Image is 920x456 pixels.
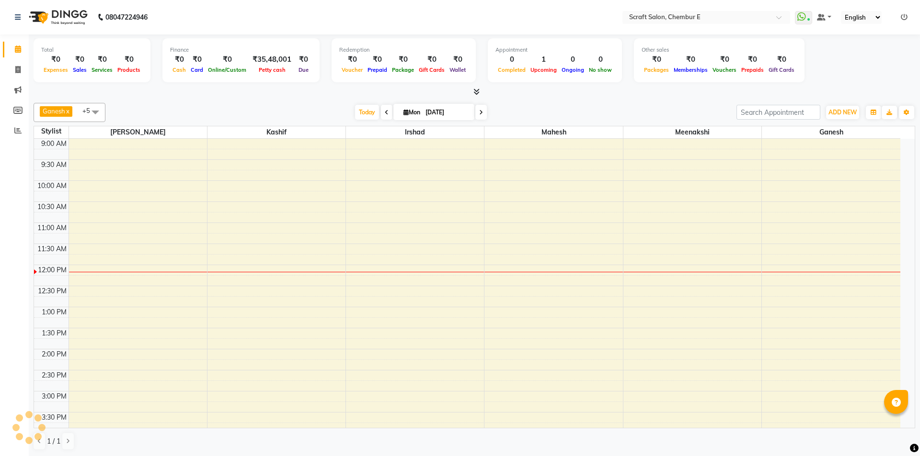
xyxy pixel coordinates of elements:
div: 2:00 PM [40,349,69,359]
input: Search Appointment [736,105,820,120]
span: Card [188,67,206,73]
span: 1 / 1 [47,436,60,446]
span: Mon [401,109,423,116]
div: ₹0 [89,54,115,65]
div: 12:30 PM [36,286,69,296]
div: ₹0 [642,54,671,65]
span: Products [115,67,143,73]
span: Packages [642,67,671,73]
span: Package [390,67,416,73]
span: Memberships [671,67,710,73]
div: 1 [528,54,559,65]
div: 0 [559,54,586,65]
div: Other sales [642,46,797,54]
span: Vouchers [710,67,739,73]
span: Sales [70,67,89,73]
div: 0 [586,54,614,65]
span: Prepaids [739,67,766,73]
div: 9:30 AM [39,160,69,170]
div: ₹0 [295,54,312,65]
span: Mahesh [484,126,622,138]
div: 1:30 PM [40,328,69,338]
div: Total [41,46,143,54]
span: No show [586,67,614,73]
span: [PERSON_NAME] [69,126,207,138]
div: ₹0 [206,54,249,65]
div: Stylist [34,126,69,136]
div: 11:00 AM [35,223,69,233]
a: x [65,107,69,115]
span: Today [355,105,379,120]
div: 12:00 PM [36,265,69,275]
span: Online/Custom [206,67,249,73]
div: ₹0 [365,54,390,65]
div: ₹0 [41,54,70,65]
span: Ganesh [762,126,900,138]
span: Upcoming [528,67,559,73]
div: 3:00 PM [40,391,69,401]
div: ₹0 [390,54,416,65]
div: ₹0 [170,54,188,65]
span: Gift Cards [766,67,797,73]
div: 3:30 PM [40,412,69,423]
div: 10:00 AM [35,181,69,191]
div: ₹35,48,001 [249,54,295,65]
div: ₹0 [739,54,766,65]
div: Redemption [339,46,468,54]
div: ₹0 [188,54,206,65]
span: Cash [170,67,188,73]
button: ADD NEW [826,106,859,119]
span: Prepaid [365,67,390,73]
div: ₹0 [339,54,365,65]
img: logo [24,4,90,31]
span: Completed [495,67,528,73]
div: 11:30 AM [35,244,69,254]
span: Due [296,67,311,73]
div: 10:30 AM [35,202,69,212]
div: 1:00 PM [40,307,69,317]
span: Wallet [447,67,468,73]
b: 08047224946 [105,4,148,31]
div: 0 [495,54,528,65]
div: 2:30 PM [40,370,69,380]
span: Kashif [207,126,345,138]
div: Appointment [495,46,614,54]
span: Ongoing [559,67,586,73]
span: Voucher [339,67,365,73]
span: Meenakshi [623,126,761,138]
div: ₹0 [416,54,447,65]
span: Expenses [41,67,70,73]
div: ₹0 [447,54,468,65]
div: ₹0 [115,54,143,65]
span: Ganesh [43,107,65,115]
span: Services [89,67,115,73]
input: 2025-09-01 [423,105,471,120]
div: ₹0 [766,54,797,65]
span: Irshad [346,126,484,138]
div: ₹0 [710,54,739,65]
div: Finance [170,46,312,54]
span: Gift Cards [416,67,447,73]
div: ₹0 [70,54,89,65]
span: Petty cash [256,67,288,73]
div: 9:00 AM [39,139,69,149]
div: ₹0 [671,54,710,65]
span: +5 [82,107,97,114]
span: ADD NEW [828,109,857,116]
